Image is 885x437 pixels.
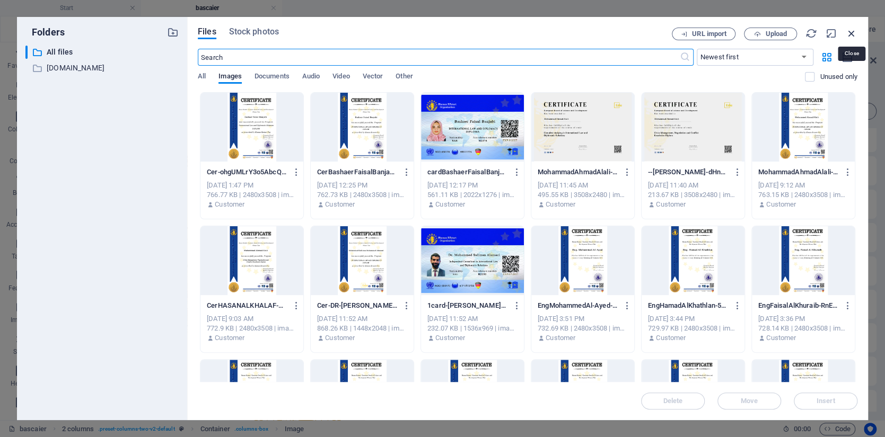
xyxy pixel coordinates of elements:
[758,301,838,310] p: EngFaisalAlKhuraib-RnEaAPSI1FrMfoVTERU8Cg.jpg
[25,46,28,59] div: ​
[25,25,65,39] p: Folders
[758,181,848,190] div: [DATE] 9:12 AM
[427,314,518,324] div: [DATE] 11:52 AM
[317,181,407,190] div: [DATE] 12:25 PM
[765,31,787,37] span: Upload
[317,167,397,177] p: CerBashaerFaisalBanjabi-p9XmeusHQKWlOYRhnGb5LA.jpg
[538,301,618,310] p: EngMohammedAl-Ayed-NnRBTnMLJLE4HuThTs_57w.jpg
[538,314,628,324] div: [DATE] 3:51 PM
[255,70,290,85] span: Documents
[538,167,618,177] p: MohammadAhmadAlali-xdiT__DRRAZkS1Rhq5amrg.jpg
[218,70,242,85] span: Images
[198,70,206,85] span: All
[396,70,413,85] span: Other
[758,190,848,200] div: 763.15 KB | 2480x3508 | image/jpeg
[427,167,507,177] p: cardBashaerFaisalBanjabi-Mfx38nyFYOesIpW2bWprSg.jpg
[207,181,297,190] div: [DATE] 1:47 PM
[656,333,686,343] p: Customer
[766,333,796,343] p: Customer
[207,167,287,177] p: Cer-ohgUMLrY3o5AbcQ2twOICw.jpg
[758,167,838,177] p: MohammadAhmadAlali-8yVnJItD71YpnG3ZLrWc3A.jpg
[427,324,518,333] div: 232.07 KB | 1536x969 | image/jpeg
[25,61,179,75] div: [DOMAIN_NAME]
[805,28,817,39] i: Reload
[538,190,628,200] div: 495.55 KB | 3508x2480 | image/jpeg
[758,314,848,324] div: [DATE] 3:36 PM
[656,200,686,209] p: Customer
[427,301,507,310] p: 1card-MAMDOUH-MOHAMMAD-ADNAN-ALMOKDAD--1536x969-7gxTjn6F4lmb5f9IKXluSg.jpg
[648,181,738,190] div: [DATE] 11:40 AM
[207,314,297,324] div: [DATE] 9:03 AM
[826,28,837,39] i: Minimize
[648,167,728,177] p: --Mohammad-Ahmad-Alali-dHncSi7XBmhrJO1Z5mLVhw.webp
[648,324,738,333] div: 729.97 KB | 2480x3508 | image/jpeg
[325,333,355,343] p: Customer
[198,25,216,38] span: Files
[317,314,407,324] div: [DATE] 11:52 AM
[332,70,349,85] span: Video
[317,301,397,310] p: Cer-DR-Mohammed-Suliman-Alansari-1448x2048-A1AjoPIdPfqX7OYCRloAYA.png
[766,200,796,209] p: Customer
[758,324,848,333] div: 728.14 KB | 2480x3508 | image/jpeg
[317,190,407,200] div: 762.73 KB | 2480x3508 | image/jpeg
[672,28,735,40] button: URL import
[427,181,518,190] div: [DATE] 12:17 PM
[538,324,628,333] div: 732.69 KB | 2480x3508 | image/jpeg
[167,26,179,38] i: Create new folder
[648,190,738,200] div: 213.67 KB | 3508x2480 | image/webp
[692,31,726,37] span: URL import
[47,62,159,74] p: [DOMAIN_NAME]
[820,72,857,82] p: Unused only
[229,25,279,38] span: Stock photos
[363,70,383,85] span: Vector
[198,49,680,66] input: Search
[325,200,355,209] p: Customer
[538,181,628,190] div: [DATE] 11:45 AM
[207,190,297,200] div: 766.77 KB | 2480x3508 | image/jpeg
[215,333,244,343] p: Customer
[546,200,575,209] p: Customer
[648,314,738,324] div: [DATE] 3:44 PM
[317,324,407,333] div: 868.26 KB | 1448x2048 | image/png
[302,70,320,85] span: Audio
[207,324,297,333] div: 772.9 KB | 2480x3508 | image/jpeg
[744,28,797,40] button: Upload
[648,301,728,310] p: EngHamadAlKhathlan-5Txsv-mfDjCkP0qHo46WEw.jpg
[427,190,518,200] div: 561.11 KB | 2022x1276 | image/jpeg
[47,46,159,58] p: All files
[546,333,575,343] p: Customer
[435,333,465,343] p: Customer
[207,301,287,310] p: CerHASANALKHALAF-XEzhkd77o_yjxPbNnQemKg.jpg
[215,200,244,209] p: Customer
[435,200,465,209] p: Customer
